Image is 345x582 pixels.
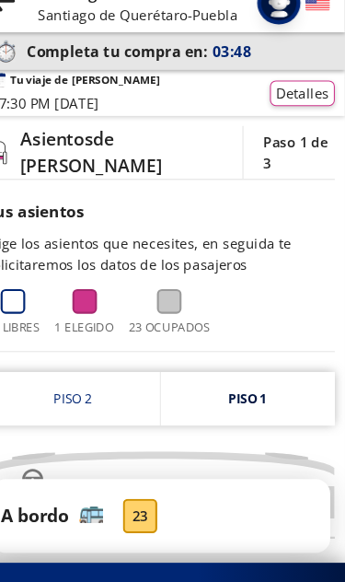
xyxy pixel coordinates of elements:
[9,298,60,315] p: 12 Libres
[58,5,242,24] p: Santiago de Querétaro - Puebla
[9,187,336,209] p: Tus asientos
[236,365,272,383] div: Piso 1
[9,218,336,257] p: Elige los asientos que necesites, en seguida te solicitaremos los datos de los pasajeros
[74,298,129,315] p: 1 Elegido
[269,123,336,162] p: Paso 1 de 3
[23,471,86,495] p: A bordo
[9,348,172,399] a: Piso 2
[14,87,115,107] p: 07:30 PM [DATE]
[275,76,336,99] button: Detalles
[32,67,172,83] p: Tu viaje de [PERSON_NAME]
[221,38,258,59] span: 03:48
[41,118,249,168] h4: Asientos de [PERSON_NAME]
[173,348,337,399] a: Piso 1
[143,298,219,315] p: 23 Ocupados
[14,35,331,61] p: Completa tu compra en :
[137,467,169,499] div: 23
[61,542,248,567] span: Continuar con 1 asiento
